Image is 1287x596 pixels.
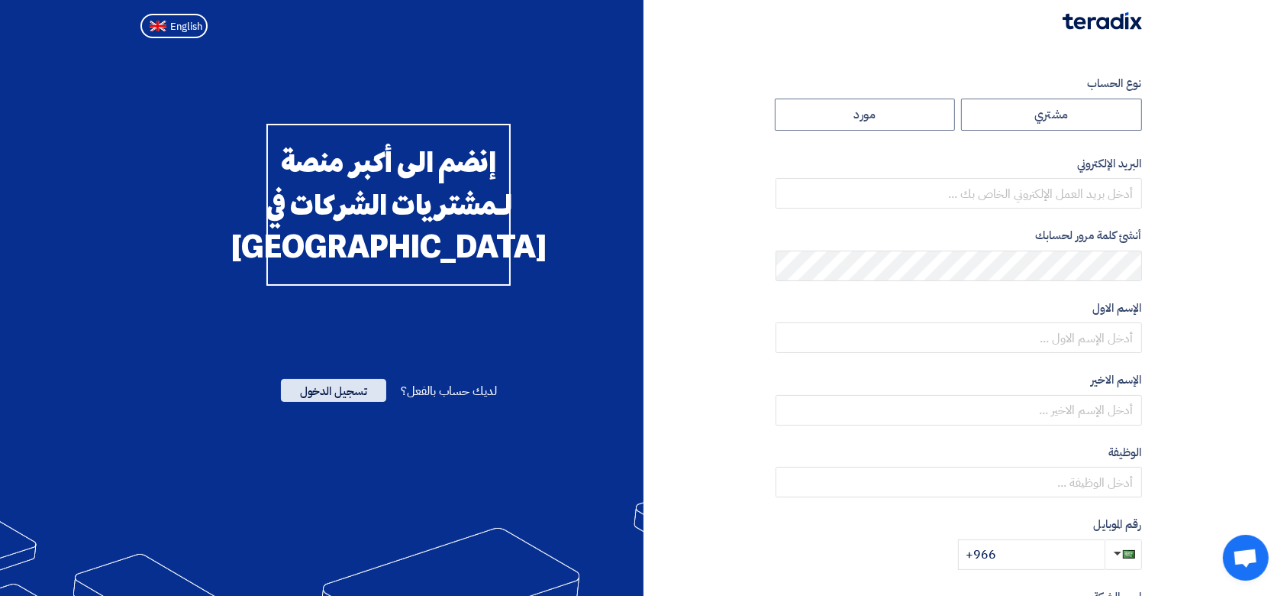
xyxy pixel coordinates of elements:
[776,75,1142,92] label: نوع الحساب
[266,124,511,286] div: إنضم الى أكبر منصة لـمشتريات الشركات في [GEOGRAPHIC_DATA]
[1223,535,1269,581] a: Open chat
[775,99,956,131] label: مورد
[401,382,496,400] span: لديك حساب بالفعل؟
[150,21,166,32] img: en-US.png
[776,300,1142,317] label: الإسم الاول
[1063,12,1142,30] img: Teradix logo
[958,539,1105,570] input: أدخل رقم الموبايل ...
[776,395,1142,426] input: أدخل الإسم الاخير ...
[140,14,208,38] button: English
[776,322,1142,353] input: أدخل الإسم الاول ...
[776,516,1142,533] label: رقم الموبايل
[776,227,1142,245] label: أنشئ كلمة مرور لحسابك
[281,379,386,402] span: تسجيل الدخول
[281,382,386,400] a: تسجيل الدخول
[776,178,1142,209] input: أدخل بريد العمل الإلكتروني الخاص بك ...
[776,467,1142,497] input: أدخل الوظيفة ...
[776,371,1142,389] label: الإسم الاخير
[961,99,1142,131] label: مشتري
[171,21,203,32] span: English
[776,444,1142,462] label: الوظيفة
[776,155,1142,173] label: البريد الإلكتروني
